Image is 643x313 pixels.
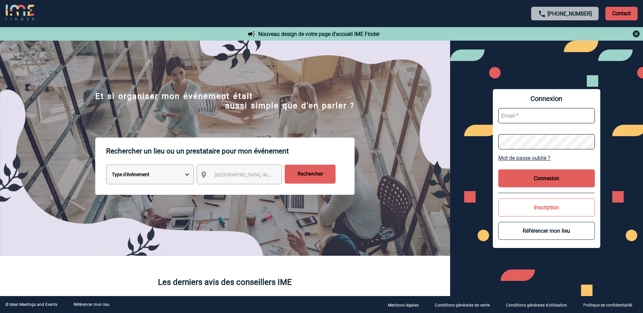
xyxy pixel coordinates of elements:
[498,199,595,216] button: Inscription
[388,303,419,308] p: Mentions légales
[578,301,643,308] a: Politique de confidentialité
[382,301,429,308] a: Mentions légales
[74,302,109,307] a: Référencer mon lieu
[498,95,595,103] span: Connexion
[285,165,336,184] input: Rechercher
[538,10,546,18] img: call-24-px.png
[5,302,57,307] div: © Ideal Meetings and Events
[498,169,595,187] button: Connexion
[498,108,595,123] input: Email *
[106,138,355,165] p: Rechercher un lieu ou un prestataire pour mon événement
[501,301,578,308] a: Conditions générales d'utilisation
[498,222,595,240] button: Référencer mon lieu
[547,11,592,17] a: [PHONE_NUMBER]
[215,172,309,178] span: [GEOGRAPHIC_DATA], département, région...
[506,303,567,308] p: Conditions générales d'utilisation
[605,7,638,20] p: Contact
[435,303,490,308] p: Conditions générales de vente
[583,303,632,308] p: Politique de confidentialité
[429,301,501,308] a: Conditions générales de vente
[498,155,595,161] a: Mot de passe oublié ?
